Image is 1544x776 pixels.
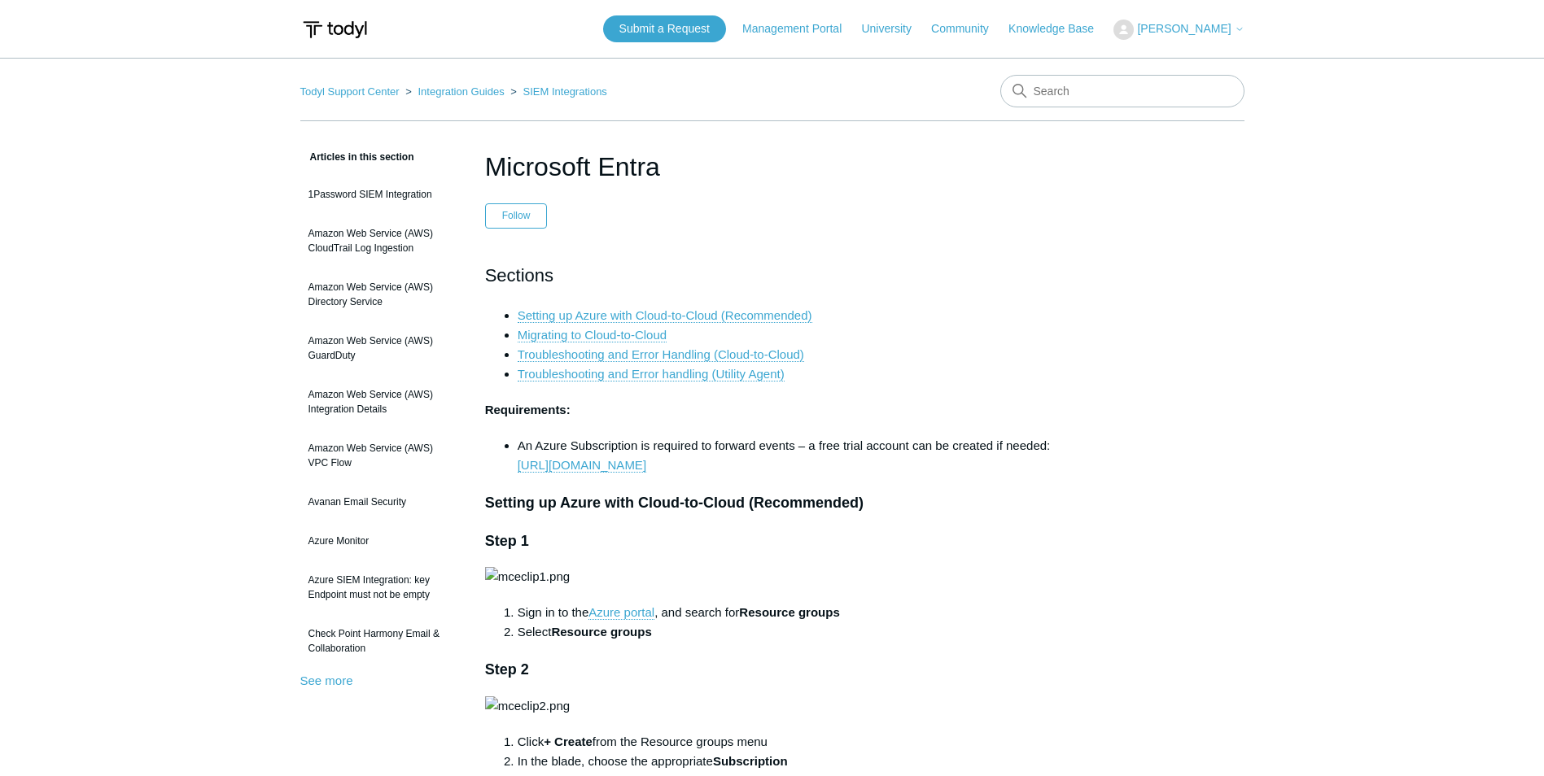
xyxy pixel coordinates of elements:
img: Todyl Support Center Help Center home page [300,15,370,45]
a: Avanan Email Security [300,486,461,517]
a: Amazon Web Service (AWS) CloudTrail Log Ingestion [300,218,461,264]
a: Migrating to Cloud-to-Cloud [518,328,667,342]
a: Amazon Web Service (AWS) Directory Service [300,272,461,317]
h3: Setting up Azure with Cloud-to-Cloud (Recommended) [485,491,1060,515]
a: See more [300,674,353,687]
a: Troubleshooting and Error Handling (Cloud-to-Cloud) [518,347,804,362]
a: Todyl Support Center [300,85,400,98]
a: University [861,20,927,37]
span: Articles in this section [300,151,414,163]
a: SIEM Integrations [523,85,607,98]
li: In the blade, choose the appropriate [518,752,1060,771]
a: Azure Monitor [300,525,461,556]
a: Amazon Web Service (AWS) GuardDuty [300,325,461,371]
li: Select [518,622,1060,642]
a: Amazon Web Service (AWS) Integration Details [300,379,461,425]
strong: Subscription [713,754,788,768]
strong: Resource groups [739,605,839,619]
h2: Sections [485,261,1060,290]
button: [PERSON_NAME] [1113,20,1244,40]
button: Follow Article [485,203,548,228]
li: An Azure Subscription is required to forward events – a free trial account can be created if needed: [518,436,1060,475]
input: Search [1000,75,1244,107]
li: Integration Guides [402,85,507,98]
a: Check Point Harmony Email & Collaboration [300,618,461,664]
h1: Microsoft Entra [485,147,1060,186]
strong: Resource groups [551,625,651,639]
a: [URL][DOMAIN_NAME] [518,458,646,473]
li: Todyl Support Center [300,85,403,98]
a: Azure SIEM Integration: key Endpoint must not be empty [300,565,461,610]
a: Community [931,20,1005,37]
a: Integration Guides [418,85,504,98]
h3: Step 1 [485,530,1060,553]
a: Azure portal [588,605,654,620]
li: Sign in to the , and search for [518,603,1060,622]
li: Click from the Resource groups menu [518,732,1060,752]
a: Amazon Web Service (AWS) VPC Flow [300,433,461,478]
strong: Requirements: [485,403,571,416]
a: Knowledge Base [1008,20,1110,37]
a: Submit a Request [603,15,726,42]
span: [PERSON_NAME] [1137,22,1231,35]
a: 1Password SIEM Integration [300,179,461,210]
h3: Step 2 [485,658,1060,682]
a: Troubleshooting and Error handling (Utility Agent) [518,367,785,381]
img: mceclip1.png [485,567,570,586]
a: Setting up Azure with Cloud-to-Cloud (Recommended) [518,308,812,323]
li: SIEM Integrations [507,85,607,98]
a: Management Portal [742,20,858,37]
img: mceclip2.png [485,696,570,716]
strong: + Create [544,735,593,748]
